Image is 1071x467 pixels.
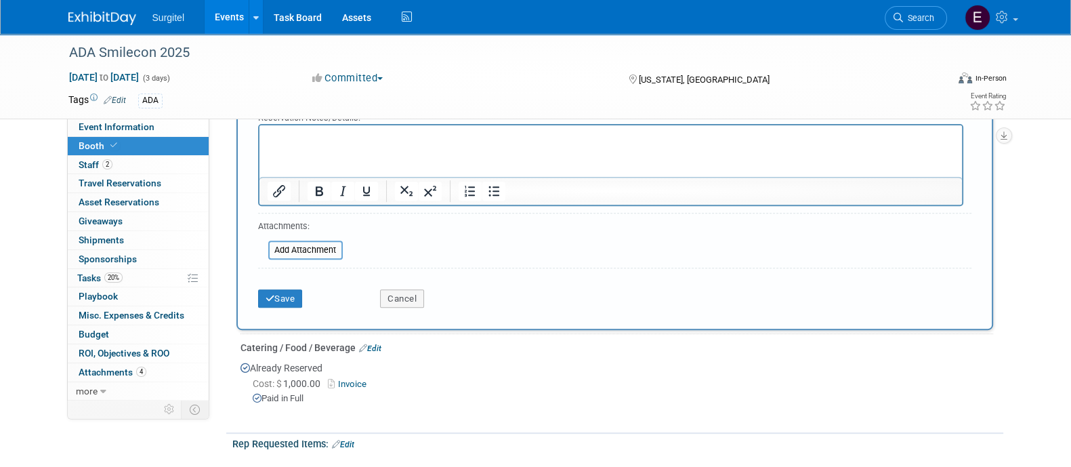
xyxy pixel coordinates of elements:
[68,250,209,268] a: Sponsorships
[64,41,927,65] div: ADA Smilecon 2025
[158,401,182,418] td: Personalize Event Tab Strip
[959,73,972,83] img: Format-Inperson.png
[79,235,124,245] span: Shipments
[68,118,209,136] a: Event Information
[482,182,505,201] button: Bullet list
[258,289,303,308] button: Save
[458,182,481,201] button: Numbered list
[102,159,112,169] span: 2
[181,401,209,418] td: Toggle Event Tabs
[142,74,170,83] span: (3 days)
[110,142,117,149] i: Booth reservation complete
[359,344,381,353] a: Edit
[354,182,377,201] button: Underline
[969,93,1005,100] div: Event Rating
[68,306,209,325] a: Misc. Expenses & Credits
[903,13,934,23] span: Search
[328,379,372,389] a: Invoice
[68,137,209,155] a: Booth
[79,291,118,302] span: Playbook
[68,231,209,249] a: Shipments
[867,70,1007,91] div: Event Format
[394,182,417,201] button: Subscript
[332,440,354,449] a: Edit
[639,75,770,85] span: [US_STATE], [GEOGRAPHIC_DATA]
[79,329,109,340] span: Budget
[79,367,146,378] span: Attachments
[79,140,120,151] span: Booth
[68,212,209,230] a: Giveaways
[79,216,123,226] span: Giveaways
[79,197,159,207] span: Asset Reservations
[253,378,326,389] span: 1,000.00
[136,367,146,377] span: 4
[380,289,424,308] button: Cancel
[331,182,354,201] button: Italic
[240,354,993,416] div: Already Reserved
[79,348,169,359] span: ROI, Objectives & ROO
[152,12,184,23] span: Surgitel
[104,96,126,105] a: Edit
[68,71,140,83] span: [DATE] [DATE]
[240,341,993,354] div: Catering / Food / Beverage
[79,121,154,132] span: Event Information
[253,378,283,389] span: Cost: $
[308,71,388,85] button: Committed
[98,72,110,83] span: to
[138,94,163,108] div: ADA
[68,382,209,401] a: more
[68,287,209,306] a: Playbook
[76,386,98,397] span: more
[68,344,209,363] a: ROI, Objectives & ROO
[974,73,1006,83] div: In-Person
[79,178,161,188] span: Travel Reservations
[68,174,209,192] a: Travel Reservations
[68,12,136,25] img: ExhibitDay
[965,5,990,31] img: Event Coordinator
[258,220,343,236] div: Attachments:
[885,6,947,30] a: Search
[307,182,330,201] button: Bold
[68,93,126,108] td: Tags
[68,193,209,211] a: Asset Reservations
[232,434,1003,451] div: Rep Requested Items:
[68,269,209,287] a: Tasks20%
[79,310,184,321] span: Misc. Expenses & Credits
[68,325,209,344] a: Budget
[77,272,123,283] span: Tasks
[68,363,209,382] a: Attachments4
[68,156,209,174] a: Staff2
[253,392,993,405] div: Paid in Full
[268,182,291,201] button: Insert/edit link
[79,253,137,264] span: Sponsorships
[259,125,962,177] iframe: Rich Text Area
[104,272,123,283] span: 20%
[79,159,112,170] span: Staff
[418,182,441,201] button: Superscript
